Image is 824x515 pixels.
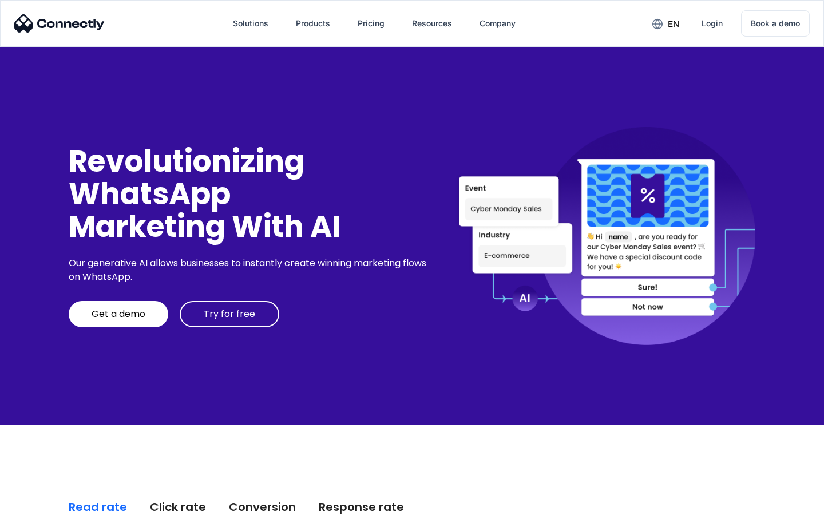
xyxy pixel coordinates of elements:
div: Login [702,15,723,31]
div: Click rate [150,499,206,515]
div: Read rate [69,499,127,515]
a: Get a demo [69,301,168,327]
aside: Language selected: English [11,495,69,511]
div: Pricing [358,15,385,31]
div: en [668,16,679,32]
div: Company [480,15,516,31]
a: Pricing [348,10,394,37]
div: Products [296,15,330,31]
div: Try for free [204,308,255,320]
div: Our generative AI allows businesses to instantly create winning marketing flows on WhatsApp. [69,256,430,284]
div: Conversion [229,499,296,515]
a: Try for free [180,301,279,327]
div: Solutions [233,15,268,31]
div: Resources [412,15,452,31]
ul: Language list [23,495,69,511]
a: Book a demo [741,10,810,37]
img: Connectly Logo [14,14,105,33]
div: Response rate [319,499,404,515]
div: Revolutionizing WhatsApp Marketing With AI [69,145,430,243]
div: Get a demo [92,308,145,320]
a: Login [692,10,732,37]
